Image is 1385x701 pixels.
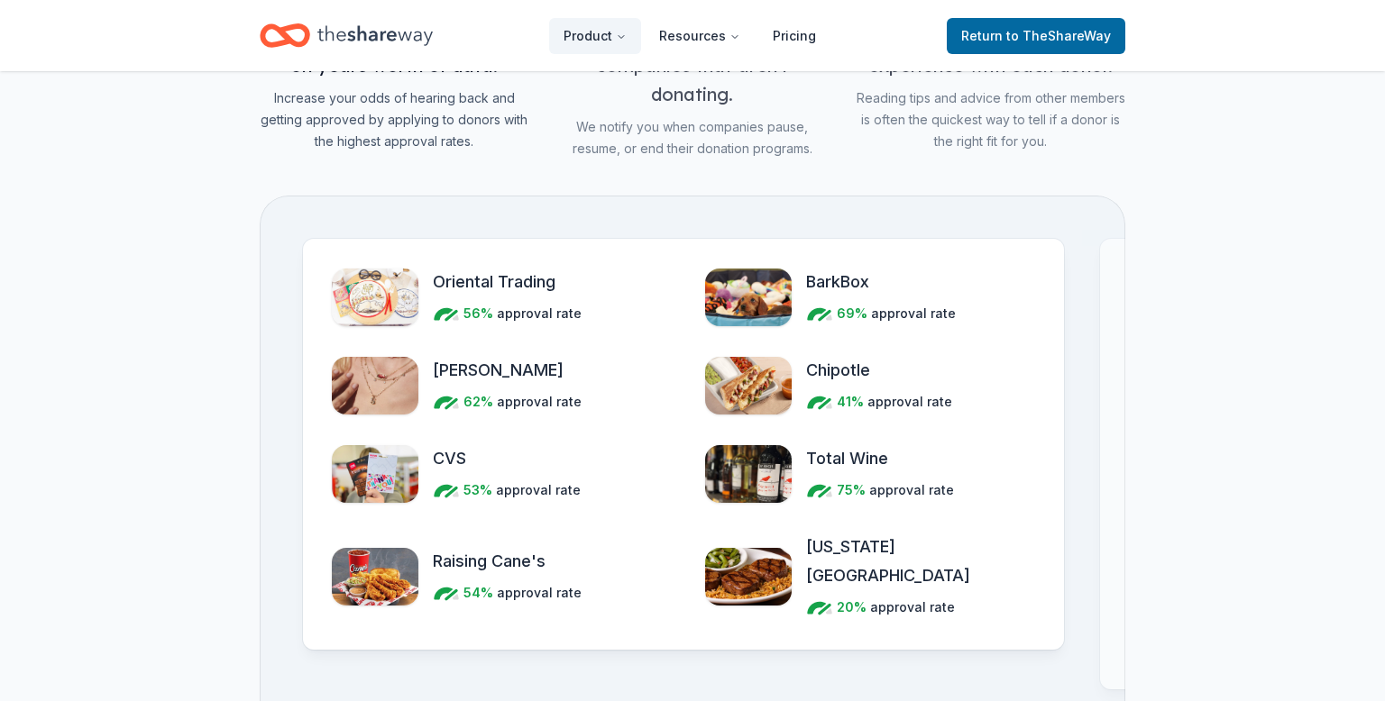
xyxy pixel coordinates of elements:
[837,479,866,501] span: 75%
[260,14,433,57] a: Home
[497,391,582,413] span: approval rate
[871,303,956,324] span: approval rate
[332,445,418,503] img: Image for CVS
[463,391,493,413] span: 62%
[549,18,641,54] button: Product
[869,479,954,501] span: approval rate
[497,582,582,604] span: approval rate
[433,356,564,385] span: [PERSON_NAME]
[806,356,870,385] span: Chipotle
[645,18,755,54] button: Resources
[497,303,582,324] span: approval rate
[867,391,952,413] span: approval rate
[332,269,418,326] img: Image for Oriental Trading
[549,14,830,57] nav: Main
[705,548,792,605] img: Image for Texas Roadhouse
[705,357,792,414] img: Image for Chipotle
[463,582,493,604] span: 54%
[806,444,888,473] span: Total Wine
[705,445,792,503] img: Image for Total Wine
[463,303,493,324] span: 56%
[705,269,792,326] img: Image for BarkBox
[758,18,830,54] a: Pricing
[496,479,581,501] span: approval rate
[806,533,1035,590] span: [US_STATE][GEOGRAPHIC_DATA]
[332,548,418,605] img: Image for Raising Cane's
[1006,28,1111,43] span: to TheShareWay
[837,391,864,413] span: 41%
[947,18,1125,54] a: Returnto TheShareWay
[433,547,546,576] span: Raising Cane's
[837,303,867,324] span: 69%
[332,357,418,414] img: Image for Kendra Scott
[837,596,867,618] span: 20%
[433,444,466,473] span: CVS
[806,268,869,296] span: BarkBox
[433,268,555,296] span: Oriental Trading
[870,596,955,618] span: approval rate
[463,479,492,501] span: 53%
[961,25,1111,47] span: Return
